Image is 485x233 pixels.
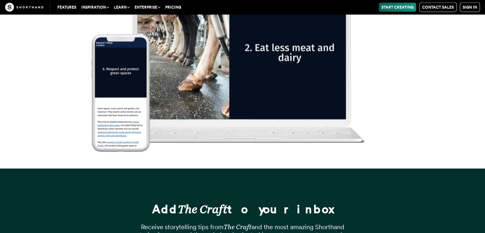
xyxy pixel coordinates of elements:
a: Contact Sales [419,3,457,12]
a: Pricing [163,3,184,12]
h3: Add to your inbox [131,203,354,215]
a: Start Creating [379,3,416,12]
button: Inspiration [79,3,111,12]
a: Features [55,3,79,12]
button: Learn [111,3,132,12]
a: Sign in [460,3,480,12]
button: Enterprise [132,3,163,12]
img: The Craft [5,3,43,12]
em: The Craft [178,202,227,216]
em: The Craft [224,223,252,231]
